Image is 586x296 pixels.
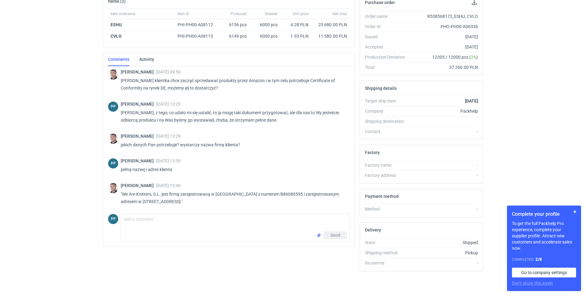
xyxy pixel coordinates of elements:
div: Order name [365,13,410,19]
h2: Payment method [365,194,399,199]
div: PHO-PH00-A06336 [410,23,478,30]
a: ESHU [111,22,122,27]
div: Accepted [365,44,410,50]
h2: Delivery [365,227,381,232]
div: Factory name [365,162,410,168]
div: Production Deviation [365,54,410,60]
span: [DATE] 09:50 [156,69,181,74]
div: 6000 pcs [249,19,280,31]
div: R538568172_ESHU, CVLO [410,13,478,19]
div: Method [365,206,410,212]
div: Paweł Puch [108,214,118,224]
div: - [410,128,478,135]
span: 3% [471,55,476,60]
div: [DATE] [410,44,478,50]
div: 11 580.00 PLN [313,33,347,39]
figcaption: PP [108,102,118,112]
div: Target ship date [365,98,410,104]
p: [PERSON_NAME], z tego, co udało mi się ustalić, to ja mogę taki dokument przygotować, ale dla nas... [121,109,345,124]
div: Paweł Puch [108,158,118,169]
h1: Complete your profile [512,211,576,218]
div: PHI-PH00-A08113 [178,33,219,39]
span: Item nickname [111,11,135,16]
div: 4.28 PLN [283,22,308,28]
div: Paweł Puch [108,102,118,112]
div: PHI-PH00-A08112 [178,22,219,28]
div: 37 260.00 PLN [410,64,478,70]
img: Maciej Sikora [108,134,118,144]
div: Shipping destination [365,118,410,124]
span: [DATE] 13:39 [156,158,181,163]
div: Pickup [410,250,478,256]
div: - [410,206,478,212]
span: [DATE] 13:29 [156,134,181,139]
span: [PERSON_NAME] [121,158,156,163]
img: Maciej Sikora [108,183,118,193]
h2: Shipping details [365,86,397,91]
div: Order ID [365,23,410,30]
div: Shipped [410,240,478,246]
figcaption: PP [108,158,118,169]
button: Send [324,231,347,239]
div: - [410,260,478,266]
p: jakich danych Pan potrzebuje? wystarczy nazwa firmy klienta? [121,141,345,148]
h2: Factory [365,150,380,155]
span: 12305 / 12000 pcs ( ) [432,54,478,60]
span: [PERSON_NAME] [121,69,156,74]
div: - [410,162,478,168]
p: "We Are Knitters, S.L. jest firmą zarejestrowaną w [GEOGRAPHIC_DATA] z numerem B86080595 i zareje... [121,190,345,205]
button: Skip for now [571,208,579,215]
a: Go to company settings [512,268,576,277]
span: Unit price [293,11,308,16]
div: State [365,240,410,246]
p: [PERSON_NAME] klientka chce zacząć sprzedawać produkty przez Amazon i w tym celu potrzebuje Certi... [121,77,345,92]
div: - [410,172,478,178]
span: [PERSON_NAME] [121,183,156,188]
div: Issued [365,34,410,40]
div: 1.93 PLN [283,33,308,39]
div: Factory address [365,172,410,178]
span: Produced [231,11,247,16]
strong: [DATE] [465,98,478,103]
a: Comments [108,52,129,66]
span: [DATE] 13:40 [156,183,181,188]
span: [DATE] 13:25 [156,102,181,106]
div: Shipping method [365,250,410,256]
img: Maciej Sikora [108,69,118,80]
div: Completed: [512,256,576,263]
div: 6156 pcs [221,19,249,31]
span: [PERSON_NAME] [121,134,156,139]
p: pełną nazwę i adres klienta [121,166,345,173]
div: Total [365,64,410,70]
div: [DATE] [410,34,478,40]
span: Net total [333,11,347,16]
a: CVLO [111,34,122,39]
strong: 2 / 8 [535,257,542,262]
figcaption: PP [108,214,118,224]
div: 25 680.00 PLN [313,22,347,28]
div: Packhelp [410,108,478,114]
span: [PERSON_NAME] [121,102,156,106]
div: Contact [365,128,410,135]
div: 6149 pcs [221,31,249,42]
div: Incoterms [365,260,410,266]
a: Activity [139,52,154,66]
div: 6000 pcs [249,31,280,42]
span: Ordered [265,11,278,16]
button: Don’t show this again [512,280,553,286]
span: Item ID [178,11,189,16]
div: Company [365,108,410,114]
p: To get the full Packhelp Pro experience, complete your supplier profile. Attract new customers an... [512,220,576,251]
span: Send [330,233,340,237]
